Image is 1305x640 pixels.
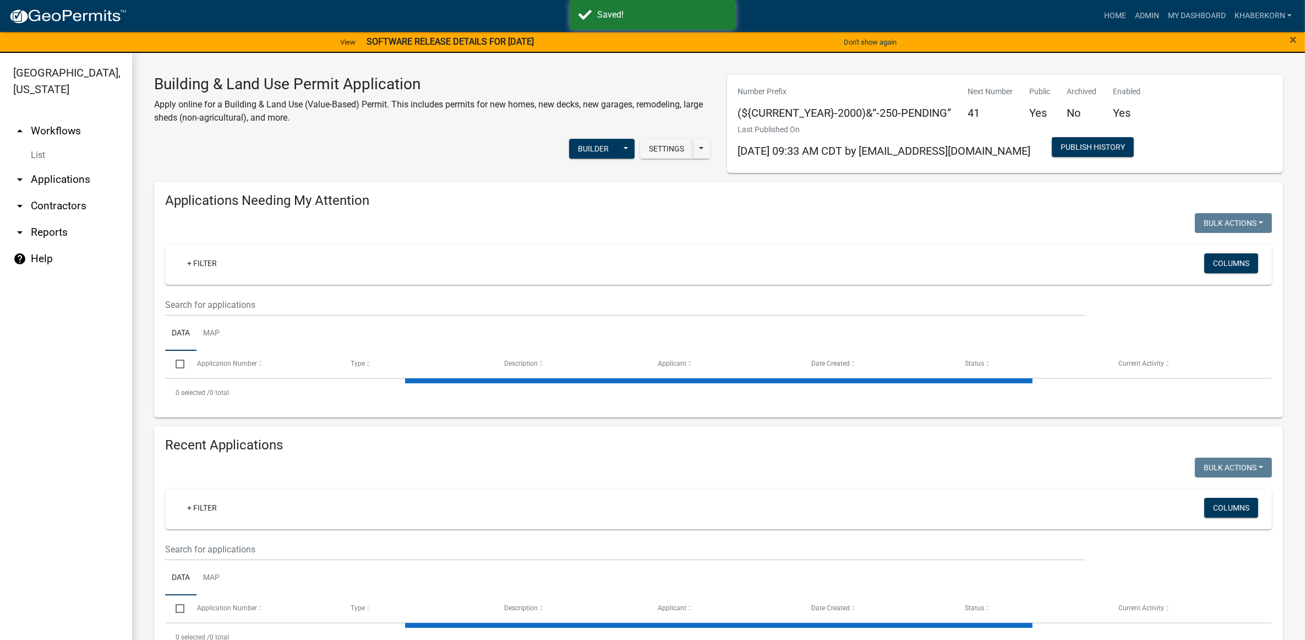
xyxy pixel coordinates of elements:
[494,351,647,377] datatable-header-cell: Description
[178,498,226,518] a: + Filter
[494,595,647,622] datatable-header-cell: Description
[1290,33,1297,46] button: Close
[165,538,1085,561] input: Search for applications
[1108,351,1262,377] datatable-header-cell: Current Activity
[1290,32,1297,47] span: ×
[1195,213,1272,233] button: Bulk Actions
[954,351,1108,377] datatable-header-cell: Status
[13,173,26,186] i: arrow_drop_down
[598,8,727,21] div: Saved!
[336,33,360,51] a: View
[811,360,850,367] span: Date Created
[1067,106,1097,120] h5: No
[154,98,711,124] p: Apply online for a Building & Land Use (Value-Based) Permit. This includes permits for new homes,...
[738,144,1031,158] span: [DATE] 09:33 AM CDT by [EMAIL_ADDRESS][DOMAIN_NAME]
[1230,6,1296,26] a: khaberkorn
[968,86,1013,97] p: Next Number
[504,604,538,612] span: Description
[197,604,257,612] span: Application Number
[154,75,711,94] h3: Building & Land Use Permit Application
[965,360,984,367] span: Status
[351,604,365,612] span: Type
[1030,106,1051,120] h5: Yes
[13,252,26,265] i: help
[1030,86,1051,97] p: Public
[801,351,954,377] datatable-header-cell: Date Created
[1118,604,1164,612] span: Current Activity
[1118,360,1164,367] span: Current Activity
[340,595,493,622] datatable-header-cell: Type
[165,561,196,596] a: Data
[1204,498,1258,518] button: Columns
[196,316,226,351] a: Map
[186,595,340,622] datatable-header-cell: Application Number
[178,253,226,273] a: + Filter
[658,360,686,367] span: Applicant
[1164,6,1230,26] a: My Dashboard
[176,389,210,397] span: 0 selected /
[954,595,1108,622] datatable-header-cell: Status
[13,226,26,239] i: arrow_drop_down
[165,316,196,351] a: Data
[569,139,618,159] button: Builder
[165,595,186,622] datatable-header-cell: Select
[647,351,801,377] datatable-header-cell: Applicant
[640,139,693,159] button: Settings
[165,294,1085,316] input: Search for applications
[340,351,493,377] datatable-header-cell: Type
[738,86,952,97] p: Number Prefix
[197,360,257,367] span: Application Number
[811,604,850,612] span: Date Created
[1131,6,1164,26] a: Admin
[165,379,1272,406] div: 0 total
[504,360,538,367] span: Description
[1108,595,1262,622] datatable-header-cell: Current Activity
[13,124,26,138] i: arrow_drop_up
[165,351,186,377] datatable-header-cell: Select
[1113,86,1141,97] p: Enabled
[1195,458,1272,478] button: Bulk Actions
[839,33,901,51] button: Don't show again
[1052,143,1134,152] wm-modal-confirm: Workflow Publish History
[658,604,686,612] span: Applicant
[738,124,1031,135] p: Last Published On
[351,360,365,367] span: Type
[13,199,26,213] i: arrow_drop_down
[647,595,801,622] datatable-header-cell: Applicant
[196,561,226,596] a: Map
[165,437,1272,453] h4: Recent Applications
[1204,253,1258,273] button: Columns
[186,351,340,377] datatable-header-cell: Application Number
[968,106,1013,120] h5: 41
[1113,106,1141,120] h5: Yes
[367,36,534,47] strong: SOFTWARE RELEASE DETAILS FOR [DATE]
[1052,137,1134,157] button: Publish History
[165,193,1272,209] h4: Applications Needing My Attention
[738,106,952,120] h5: (${CURRENT_YEAR}-2000)&“-250-PENDING”
[1100,6,1131,26] a: Home
[965,604,984,612] span: Status
[1067,86,1097,97] p: Archived
[801,595,954,622] datatable-header-cell: Date Created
